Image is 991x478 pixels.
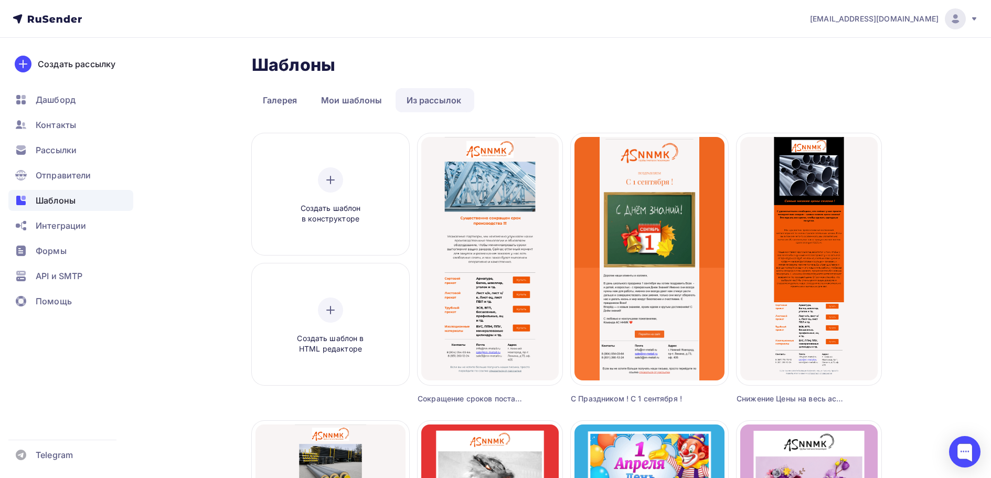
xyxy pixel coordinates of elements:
span: Контакты [36,119,76,131]
span: Создать шаблон в HTML редакторе [281,333,380,355]
a: Отправители [8,165,133,186]
span: API и SMTP [36,270,82,282]
a: Рассылки [8,140,133,161]
a: Формы [8,240,133,261]
a: Шаблоны [8,190,133,211]
div: Создать рассылку [38,58,115,70]
a: [EMAIL_ADDRESS][DOMAIN_NAME] [810,8,978,29]
span: [EMAIL_ADDRESS][DOMAIN_NAME] [810,14,939,24]
h2: Шаблоны [252,55,335,76]
a: Контакты [8,114,133,135]
span: Telegram [36,449,73,461]
span: Помощь [36,295,72,307]
span: Шаблоны [36,194,76,207]
span: Интеграции [36,219,86,232]
span: Рассылки [36,144,77,156]
a: Галерея [252,88,308,112]
a: Дашборд [8,89,133,110]
div: Сокращение сроков поставки !!! [418,394,526,404]
span: Создать шаблон в конструкторе [281,203,380,225]
a: Мои шаблоны [310,88,393,112]
a: Из рассылок [396,88,473,112]
span: Дашборд [36,93,76,106]
span: Формы [36,245,67,257]
div: С Праздником ! С 1 сентября ! [571,394,689,404]
span: Отправители [36,169,91,182]
div: Снижение Цены на весь ассортимент [737,394,845,404]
